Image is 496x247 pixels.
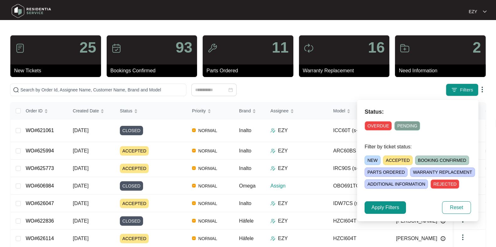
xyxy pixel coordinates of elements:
[13,87,19,93] img: search-icon
[120,234,149,243] span: ACCEPTED
[192,149,196,152] img: Vercel Logo
[239,218,253,224] span: Häfele
[115,103,187,119] th: Status
[196,127,220,134] span: NORMAL
[365,179,428,189] span: ADDITIONAL INFORMATION
[120,107,132,114] span: Status
[73,107,99,114] span: Created Date
[73,236,88,241] span: [DATE]
[196,235,220,242] span: NORMAL
[196,165,220,172] span: NORMAL
[328,195,391,212] td: IDW7CS (s)
[469,8,477,15] p: EZY
[270,219,275,224] img: Assigner Icon
[192,128,196,132] img: Vercel Logo
[333,107,345,114] span: Model
[483,10,487,13] img: dropdown arrow
[472,40,481,55] p: 2
[270,236,275,241] img: Assigner Icon
[73,166,88,171] span: [DATE]
[196,217,220,225] span: NORMAL
[396,235,437,242] span: [PERSON_NAME]
[26,183,54,188] a: WO#606984
[328,142,391,160] td: ARC60BS (s+co)
[234,103,265,119] th: Brand
[328,119,391,142] td: ICC60T (s+co)
[15,43,25,53] img: icon
[192,219,196,223] img: Vercel Logo
[196,182,220,190] span: NORMAL
[278,147,288,155] p: EZY
[365,143,471,151] p: Filter by ticket status:
[478,86,486,93] img: dropdown arrow
[111,43,121,53] img: icon
[192,184,196,188] img: Vercel Logo
[26,166,54,171] a: WO#625773
[328,177,391,195] td: OBO691TGG
[206,67,293,75] p: Parts Ordered
[207,43,217,53] img: icon
[73,201,88,206] span: [DATE]
[410,167,475,177] span: WARRANTY REPLACEMENT
[459,234,467,241] img: dropdown arrow
[365,167,408,177] span: PARTS ORDERED
[26,128,54,133] a: WO#621061
[26,201,54,206] a: WO#626047
[365,156,381,165] span: NEW
[192,201,196,205] img: Vercel Logo
[26,107,43,114] span: Order ID
[239,128,251,133] span: Inalto
[440,236,445,241] img: Info icon
[26,218,54,224] a: WO#622836
[73,183,88,188] span: [DATE]
[278,165,288,172] p: EZY
[192,166,196,170] img: Vercel Logo
[20,86,184,93] input: Search by Order Id, Assignee Name, Customer Name, Brand and Model
[270,182,328,190] p: Assign
[365,107,471,116] p: Status:
[278,127,288,134] p: EZY
[303,67,390,75] p: Warranty Replacement
[270,107,289,114] span: Assignee
[328,103,391,119] th: Model
[239,148,251,153] span: Inalto
[196,147,220,155] span: NORMAL
[278,235,288,242] p: EZY
[270,148,275,153] img: Assigner Icon
[365,121,392,131] span: OVERDUE
[450,204,463,211] span: Reset
[68,103,115,119] th: Created Date
[192,236,196,240] img: Vercel Logo
[110,67,197,75] p: Bookings Confirmed
[187,103,234,119] th: Priority
[272,40,288,55] p: 11
[120,199,149,208] span: ACCEPTED
[239,107,251,114] span: Brand
[120,126,143,135] span: CLOSED
[430,179,459,189] span: REJECTED
[14,67,101,75] p: New Tickets
[239,236,253,241] span: Häfele
[26,236,54,241] a: WO#626114
[460,87,473,93] span: Filters
[304,43,314,53] img: icon
[270,128,275,133] img: Assigner Icon
[73,148,88,153] span: [DATE]
[120,164,149,173] span: ACCEPTED
[278,200,288,207] p: EZY
[196,200,220,207] span: NORMAL
[451,87,457,93] img: filter icon
[383,156,413,165] span: ACCEPTED
[265,103,328,119] th: Assignee
[365,201,406,214] button: Apply Filters
[9,2,53,20] img: residentia service logo
[176,40,192,55] p: 93
[368,40,385,55] p: 16
[400,43,410,53] img: icon
[328,160,391,177] td: IRC90S (s+co)
[192,107,206,114] span: Priority
[120,146,149,156] span: ACCEPTED
[120,216,143,226] span: CLOSED
[239,166,251,171] span: Inalto
[394,121,420,131] span: PENDING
